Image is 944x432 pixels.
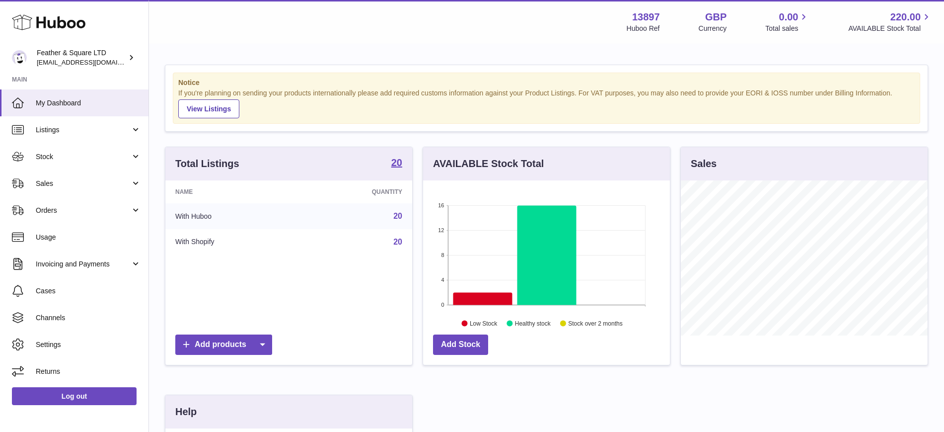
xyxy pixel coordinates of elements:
span: Channels [36,313,141,323]
a: 220.00 AVAILABLE Stock Total [848,10,932,33]
span: Orders [36,206,131,215]
h3: Help [175,405,197,419]
text: 16 [438,202,444,208]
td: With Huboo [165,203,298,229]
div: Huboo Ref [627,24,660,33]
th: Name [165,180,298,203]
a: 0.00 Total sales [765,10,809,33]
text: Low Stock [470,320,498,327]
a: Add Stock [433,335,488,355]
span: Stock [36,152,131,162]
span: Cases [36,286,141,296]
text: 8 [441,252,444,258]
span: AVAILABLE Stock Total [848,24,932,33]
span: Returns [36,367,141,376]
text: 4 [441,277,444,283]
a: 20 [393,212,402,220]
td: With Shopify [165,229,298,255]
a: 20 [393,238,402,246]
span: 0.00 [779,10,799,24]
span: Usage [36,233,141,242]
text: 12 [438,227,444,233]
h3: Sales [691,157,717,171]
h3: Total Listings [175,157,239,171]
th: Quantity [298,180,412,203]
span: [EMAIL_ADDRESS][DOMAIN_NAME] [37,58,146,66]
a: 20 [391,158,402,170]
span: My Dashboard [36,98,141,108]
strong: 20 [391,158,402,168]
a: Log out [12,387,137,405]
a: Add products [175,335,272,355]
span: Sales [36,179,131,188]
strong: 13897 [632,10,660,24]
text: Healthy stock [515,320,551,327]
span: Listings [36,125,131,135]
span: Settings [36,340,141,349]
strong: Notice [178,78,915,87]
text: Stock over 2 months [568,320,622,327]
strong: GBP [705,10,726,24]
span: Total sales [765,24,809,33]
span: Invoicing and Payments [36,259,131,269]
div: Currency [699,24,727,33]
span: 220.00 [890,10,921,24]
div: Feather & Square LTD [37,48,126,67]
div: If you're planning on sending your products internationally please add required customs informati... [178,88,915,118]
text: 0 [441,302,444,308]
img: feathernsquare@gmail.com [12,50,27,65]
h3: AVAILABLE Stock Total [433,157,544,171]
a: View Listings [178,99,239,118]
